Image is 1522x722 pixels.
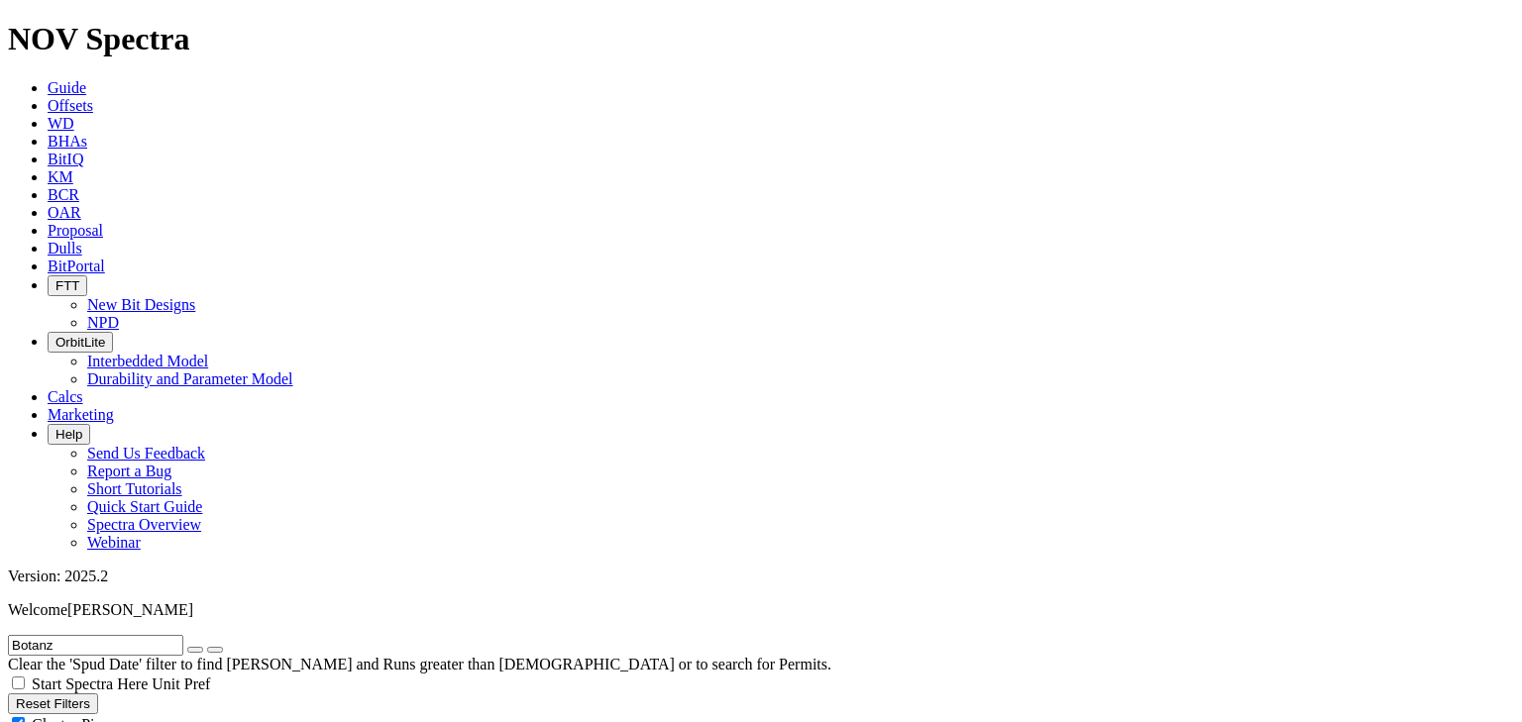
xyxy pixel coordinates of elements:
a: BCR [48,186,79,203]
input: Start Spectra Here [12,676,25,689]
span: [PERSON_NAME] [67,601,193,618]
span: Unit Pref [152,675,210,692]
span: OrbitLite [55,335,105,350]
button: Reset Filters [8,693,98,714]
a: Webinar [87,534,141,551]
a: Spectra Overview [87,516,201,533]
span: Help [55,427,82,442]
a: Calcs [48,388,83,405]
a: New Bit Designs [87,296,195,313]
a: Marketing [48,406,114,423]
a: KM [48,168,73,185]
h1: NOV Spectra [8,21,1514,57]
a: WD [48,115,74,132]
button: Help [48,424,90,445]
a: Dulls [48,240,82,257]
a: BHAs [48,133,87,150]
span: Clear the 'Spud Date' filter to find [PERSON_NAME] and Runs greater than [DEMOGRAPHIC_DATA] or to... [8,656,831,672]
a: Quick Start Guide [87,498,202,515]
a: Short Tutorials [87,480,182,497]
a: Guide [48,79,86,96]
a: Send Us Feedback [87,445,205,462]
a: OAR [48,204,81,221]
span: FTT [55,278,79,293]
button: OrbitLite [48,332,113,353]
a: Offsets [48,97,93,114]
a: BitIQ [48,151,83,167]
a: Proposal [48,222,103,239]
a: Interbedded Model [87,353,208,369]
a: NPD [87,314,119,331]
p: Welcome [8,601,1514,619]
div: Version: 2025.2 [8,567,1514,585]
span: Start Spectra Here [32,675,148,692]
input: Search [8,635,183,656]
a: Durability and Parameter Model [87,370,293,387]
a: Report a Bug [87,463,171,479]
a: BitPortal [48,258,105,274]
button: FTT [48,275,87,296]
